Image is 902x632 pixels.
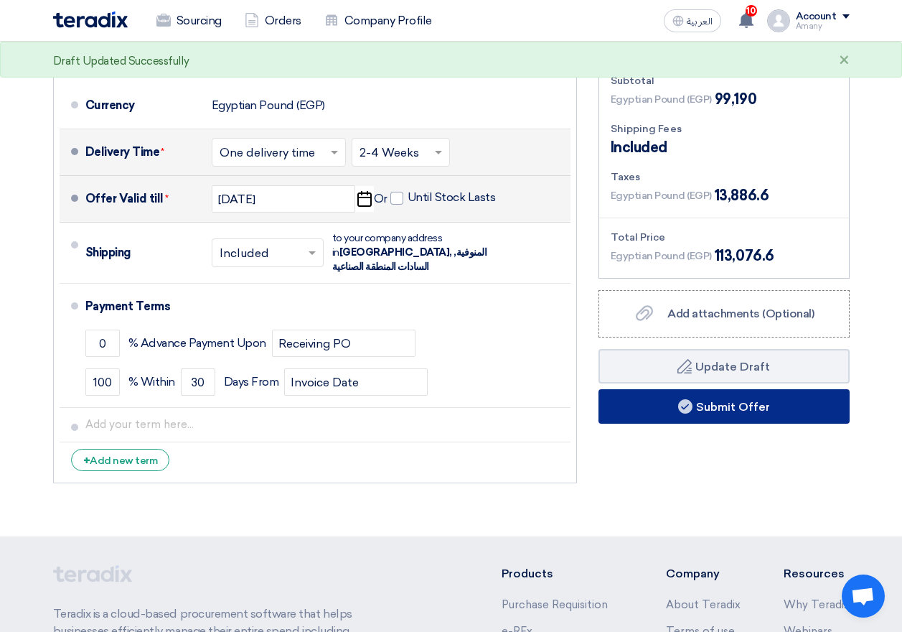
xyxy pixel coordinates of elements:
input: payment-term-2 [272,330,415,357]
div: Subtotal [611,73,837,88]
div: Shipping [85,236,200,270]
span: Egyptian Pound (EGP) [611,188,712,203]
div: Payment Terms [85,289,553,324]
button: Update Draft [598,349,850,384]
img: profile_test.png [767,9,790,32]
span: Included [611,136,667,158]
div: Taxes [611,169,837,185]
span: % Within [128,375,175,389]
div: Add new term [71,449,170,471]
span: Add attachments (Optional) [667,307,814,320]
div: to your company address in [332,231,490,274]
div: Shipping Fees [611,121,837,136]
label: Until Stock Lasts [390,190,496,205]
span: 99,190 [715,88,756,110]
div: Egyptian Pound (EGP) [212,92,325,119]
span: Egyptian Pound (EGP) [611,248,712,264]
span: 10 [746,5,757,17]
span: Or [374,192,387,206]
div: Draft Updated Successfully [53,53,189,70]
a: Orders [233,5,313,37]
input: Add your term here... [85,411,565,438]
span: % Advance Payment Upon [128,336,266,350]
a: About Teradix [666,598,741,611]
input: payment-term-2 [85,368,120,396]
div: Currency [85,88,200,123]
div: Total Price [611,230,837,245]
input: yyyy-mm-dd [212,185,355,213]
div: Open chat [842,575,885,618]
input: payment-term-2 [181,368,215,396]
a: Why Teradix [784,598,850,611]
div: Account [796,11,837,23]
img: Teradix logo [53,11,128,28]
span: 13,886.6 [715,185,769,206]
button: العربية [664,9,721,32]
li: Company [666,565,741,582]
span: [GEOGRAPHIC_DATA], المنوفية, السادات المنطقة الصناعية [332,246,487,273]
span: 113,076.6 [715,245,774,266]
a: Company Profile [313,5,443,37]
span: Egyptian Pound (EGP) [611,92,712,107]
li: Products [502,565,623,582]
a: Sourcing [145,5,233,37]
div: Amany [796,22,850,30]
span: العربية [687,17,713,27]
div: Delivery Time [85,135,200,169]
div: Offer Valid till [85,182,200,216]
input: payment-term-2 [284,368,428,396]
a: Purchase Requisition [502,598,608,611]
span: + [83,454,90,468]
span: Days From [224,375,279,389]
li: Resources [784,565,850,582]
input: payment-term-1 [85,330,120,357]
div: × [839,52,850,70]
button: Submit Offer [598,389,850,424]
